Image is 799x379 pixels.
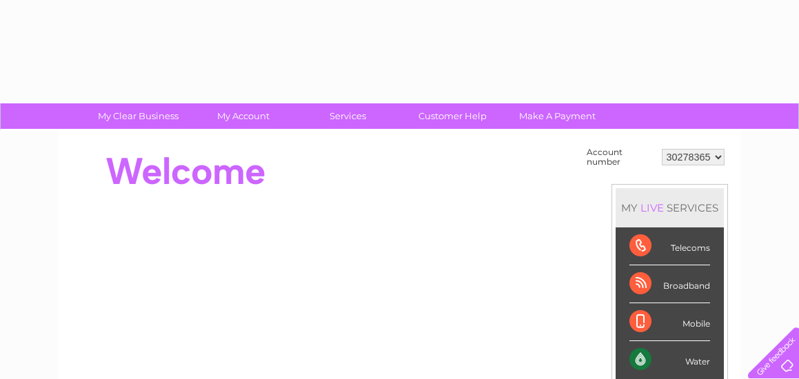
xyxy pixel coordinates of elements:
[629,303,710,341] div: Mobile
[81,103,195,129] a: My Clear Business
[616,188,724,227] div: MY SERVICES
[583,144,658,170] td: Account number
[629,265,710,303] div: Broadband
[629,227,710,265] div: Telecoms
[638,201,667,214] div: LIVE
[291,103,405,129] a: Services
[500,103,614,129] a: Make A Payment
[396,103,509,129] a: Customer Help
[629,341,710,379] div: Water
[186,103,300,129] a: My Account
